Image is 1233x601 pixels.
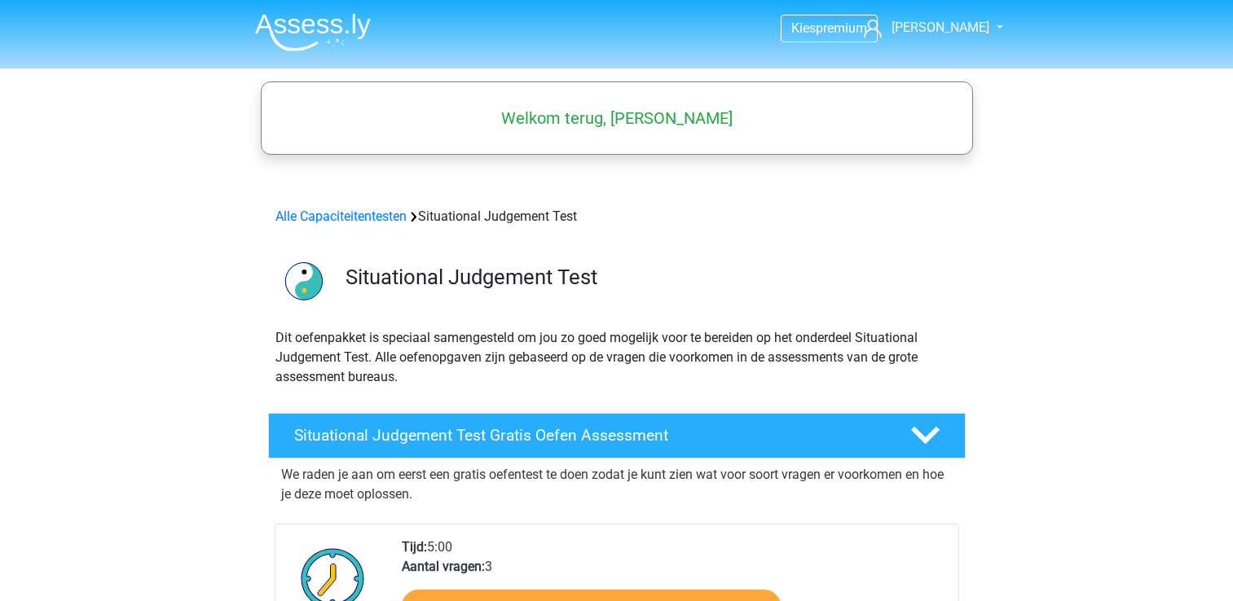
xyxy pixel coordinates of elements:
[346,265,953,290] h3: Situational Judgement Test
[816,20,867,36] span: premium
[255,13,371,51] img: Assessly
[281,465,953,504] p: We raden je aan om eerst een gratis oefentest te doen zodat je kunt zien wat voor soort vragen er...
[402,559,485,574] b: Aantal vragen:
[294,426,884,445] h4: Situational Judgement Test Gratis Oefen Assessment
[402,539,427,555] b: Tijd:
[275,328,958,387] p: Dit oefenpakket is speciaal samengesteld om jou zo goed mogelijk voor te bereiden op het onderdee...
[892,20,989,35] span: [PERSON_NAME]
[269,108,965,128] h5: Welkom terug, [PERSON_NAME]
[275,208,407,224] a: Alle Capaciteitentesten
[857,18,991,37] a: [PERSON_NAME]
[262,413,972,458] a: Situational Judgement Test Gratis Oefen Assessment
[782,17,877,39] a: Kiespremium
[269,207,965,226] div: Situational Judgement Test
[269,246,338,315] img: situational judgement test
[791,20,816,36] span: Kies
